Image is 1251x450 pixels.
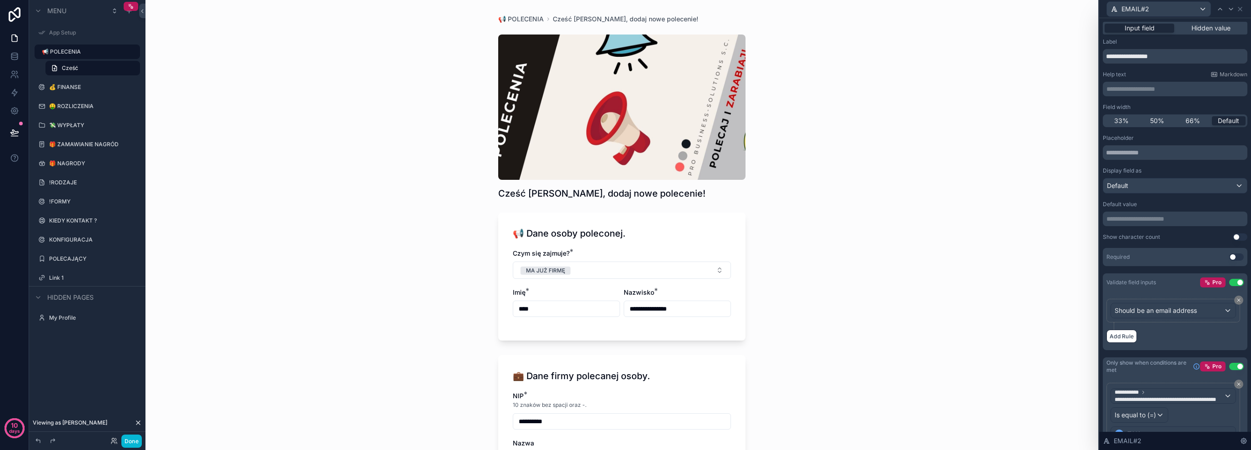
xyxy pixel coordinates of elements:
span: 10 znaków bez spacji oraz -. [513,401,586,409]
label: POLECAJĄCY [49,255,138,262]
span: Pro [1212,279,1221,286]
div: MA JUŻ FIRMĘ [526,267,565,275]
div: Validate field inputs [1106,279,1156,286]
span: TAK [1127,430,1140,439]
label: Placeholder [1103,134,1134,142]
a: Markdown [1211,71,1247,78]
a: Cześć [45,61,140,75]
label: !FORMY [49,198,138,205]
label: Link 1 [49,274,138,282]
label: Field width [1103,104,1131,111]
label: My Profile [49,314,138,321]
label: 🎁 ZAMAWIANIE NAGRÓD [49,141,138,148]
h1: 💼 Dane firmy polecanej osoby. [513,370,650,382]
span: Input field [1125,24,1155,33]
label: Help text [1103,71,1126,78]
span: Viewing as [PERSON_NAME] [33,419,107,426]
span: 33% [1114,116,1129,125]
p: days [9,425,20,437]
span: Nazwisko [624,288,654,296]
a: 📢 POLECENIA [498,15,544,24]
span: 66% [1186,116,1200,125]
p: 10 [11,421,18,430]
label: App Setup [49,29,138,36]
span: Nazwa [513,439,534,447]
label: 💸 WYPŁATY [49,122,138,129]
button: Default [1103,178,1247,193]
span: Is equal to (=) [1115,410,1156,420]
button: Done [121,435,142,448]
label: Display field as [1103,167,1141,174]
label: KIEDY KONTAKT ? [49,217,138,224]
div: Required [1106,253,1130,261]
button: Add Rule [1106,330,1137,343]
span: Hidden pages [47,293,94,302]
label: 🤑 ROZLICZENIA [49,103,138,110]
button: Is equal to (=) [1111,407,1168,423]
span: EMAIL#2 [1121,5,1149,14]
label: 🎁 NAGRODY [49,160,138,167]
span: Only show when conditions are met [1106,359,1189,374]
span: 50% [1150,116,1164,125]
span: Hidden value [1191,24,1231,33]
span: Czym się zajmuje? [513,249,570,257]
label: KONFIGURACJA [49,236,138,243]
span: Cześć [62,64,78,72]
label: !RODZAJE [49,179,138,186]
span: Default [1218,116,1239,125]
label: Label [1103,38,1117,45]
h1: Cześć [PERSON_NAME], dodaj nowe polecenie! [498,187,706,200]
span: NIP [513,392,524,400]
h1: 📢 Dane osoby poleconej. [513,227,625,240]
span: Menu [47,6,66,15]
span: Markdown [1220,71,1247,78]
label: 💰 FINANSE [49,84,138,91]
label: 📢 POLECENIA [42,48,135,55]
div: scrollable content [1103,82,1247,96]
button: Select Button [513,262,731,279]
div: Show character count [1103,233,1160,241]
label: Default value [1103,201,1137,208]
span: Should be an email address [1115,306,1197,315]
span: Imię [513,288,525,296]
span: EMAIL#2 [1114,436,1141,445]
a: Cześć [PERSON_NAME], dodaj nowe polecenie! [553,15,698,24]
span: Pro [1212,363,1221,370]
span: Default [1107,181,1128,190]
button: TAK [1111,426,1236,442]
button: Should be an email address [1111,303,1236,318]
button: EMAIL#2 [1106,1,1211,17]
